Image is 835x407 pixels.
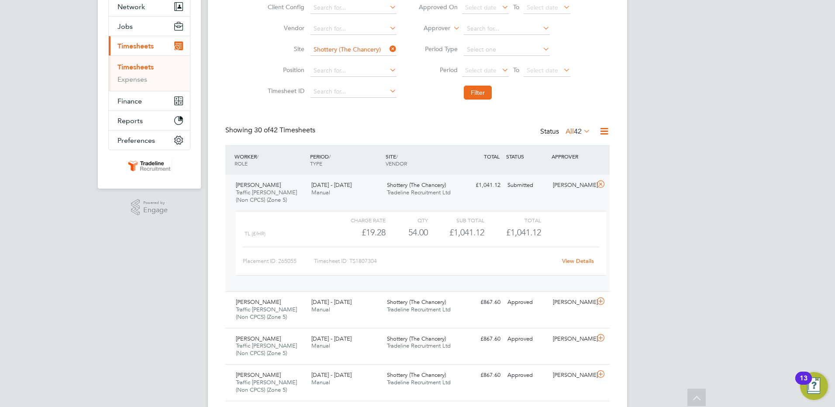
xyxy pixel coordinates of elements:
[464,44,550,56] input: Select one
[311,379,330,386] span: Manual
[311,371,352,379] span: [DATE] - [DATE]
[311,2,397,14] input: Search for...
[459,178,504,193] div: £1,041.12
[549,295,595,310] div: [PERSON_NAME]
[540,126,592,138] div: Status
[127,159,172,173] img: tradelinerecruitment-logo-retina.png
[265,45,304,53] label: Site
[459,368,504,383] div: £867.60
[386,160,407,167] span: VENDOR
[465,3,497,11] span: Select date
[800,378,807,390] div: 13
[314,254,556,268] div: Timesheet ID: TS1807304
[527,66,558,74] span: Select date
[117,42,154,50] span: Timesheets
[254,126,270,135] span: 30 of
[236,342,297,357] span: Traffic [PERSON_NAME] (Non CPCS) (Zone 5)
[387,298,446,306] span: Shottery (The Chancery)
[265,3,304,11] label: Client Config
[329,225,386,240] div: £19.28
[418,3,458,11] label: Approved On
[387,181,446,189] span: Shottery (The Chancery)
[428,215,484,225] div: Sub Total
[386,225,428,240] div: 54.00
[504,368,549,383] div: Approved
[265,66,304,74] label: Position
[387,371,446,379] span: Shottery (The Chancery)
[506,227,541,238] span: £1,041.12
[265,87,304,95] label: Timesheet ID
[310,160,322,167] span: TYPE
[117,136,155,145] span: Preferences
[225,126,317,135] div: Showing
[562,257,594,265] a: View Details
[117,3,145,11] span: Network
[504,332,549,346] div: Approved
[109,55,190,91] div: Timesheets
[311,86,397,98] input: Search for...
[549,148,595,164] div: APPROVER
[117,22,133,31] span: Jobs
[236,371,281,379] span: [PERSON_NAME]
[511,64,522,76] span: To
[245,231,266,237] span: TL (£/HR)
[387,342,451,349] span: Tradeline Recruitment Ltd
[396,153,398,160] span: /
[418,45,458,53] label: Period Type
[236,181,281,189] span: [PERSON_NAME]
[235,160,248,167] span: ROLE
[311,44,397,56] input: Search for...
[329,215,386,225] div: Charge rate
[411,24,450,33] label: Approver
[387,335,446,342] span: Shottery (The Chancery)
[243,254,314,268] div: Placement ID: 265055
[143,199,168,207] span: Powered by
[574,127,582,136] span: 42
[329,153,331,160] span: /
[131,199,168,216] a: Powered byEngage
[236,189,297,203] span: Traffic [PERSON_NAME] (Non CPCS) (Zone 5)
[311,65,397,77] input: Search for...
[236,306,297,321] span: Traffic [PERSON_NAME] (Non CPCS) (Zone 5)
[418,66,458,74] label: Period
[236,335,281,342] span: [PERSON_NAME]
[504,148,549,164] div: STATUS
[459,332,504,346] div: £867.60
[311,298,352,306] span: [DATE] - [DATE]
[387,379,451,386] span: Tradeline Recruitment Ltd
[459,295,504,310] div: £867.60
[549,178,595,193] div: [PERSON_NAME]
[311,335,352,342] span: [DATE] - [DATE]
[109,131,190,150] button: Preferences
[549,332,595,346] div: [PERSON_NAME]
[117,75,147,83] a: Expenses
[311,306,330,313] span: Manual
[117,63,154,71] a: Timesheets
[108,159,190,173] a: Go to home page
[236,298,281,306] span: [PERSON_NAME]
[236,379,297,393] span: Traffic [PERSON_NAME] (Non CPCS) (Zone 5)
[257,153,259,160] span: /
[311,189,330,196] span: Manual
[387,306,451,313] span: Tradeline Recruitment Ltd
[465,66,497,74] span: Select date
[464,86,492,100] button: Filter
[109,17,190,36] button: Jobs
[232,148,308,171] div: WORKER
[464,23,550,35] input: Search for...
[143,207,168,214] span: Engage
[527,3,558,11] span: Select date
[308,148,383,171] div: PERIOD
[311,23,397,35] input: Search for...
[117,97,142,105] span: Finance
[109,111,190,130] button: Reports
[504,178,549,193] div: Submitted
[511,1,522,13] span: To
[484,215,541,225] div: Total
[311,181,352,189] span: [DATE] - [DATE]
[311,342,330,349] span: Manual
[484,153,500,160] span: TOTAL
[386,215,428,225] div: QTY
[549,368,595,383] div: [PERSON_NAME]
[566,127,590,136] label: All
